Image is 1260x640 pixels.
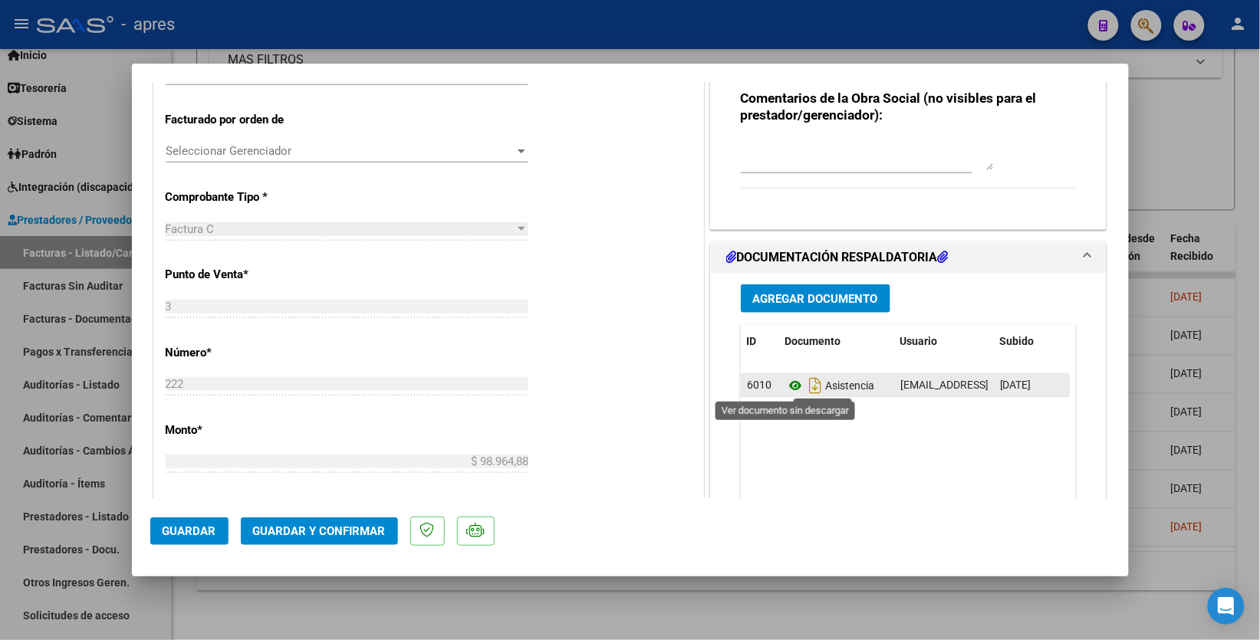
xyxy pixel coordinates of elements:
[785,335,841,347] span: Documento
[894,325,994,358] datatable-header-cell: Usuario
[805,373,825,398] i: Descargar documento
[785,379,874,392] span: Asistencia
[900,379,1163,391] span: [EMAIL_ADDRESS][DOMAIN_NAME] - [PERSON_NAME].
[1208,588,1245,625] div: Open Intercom Messenger
[166,266,324,284] p: Punto de Venta
[747,335,757,347] span: ID
[741,90,1037,123] strong: Comentarios de la Obra Social (no visibles para el prestador/gerenciador):
[1000,379,1031,391] span: [DATE]
[747,379,771,391] span: 6010
[241,517,398,545] button: Guardar y Confirmar
[253,524,386,538] span: Guardar y Confirmar
[711,242,1107,273] mat-expansion-panel-header: DOCUMENTACIÓN RESPALDATORIA
[166,344,324,362] p: Número
[150,517,229,545] button: Guardar
[711,273,1107,591] div: DOCUMENTACIÓN RESPALDATORIA
[726,248,949,267] h1: DOCUMENTACIÓN RESPALDATORIA
[994,325,1071,358] datatable-header-cell: Subido
[753,292,878,306] span: Agregar Documento
[166,111,324,129] p: Facturado por orden de
[1000,335,1035,347] span: Subido
[741,284,890,313] button: Agregar Documento
[900,335,938,347] span: Usuario
[166,144,515,158] span: Seleccionar Gerenciador
[163,524,216,538] span: Guardar
[166,222,215,236] span: Factura C
[166,422,324,439] p: Monto
[779,325,894,358] datatable-header-cell: Documento
[166,189,324,206] p: Comprobante Tipo *
[741,325,779,358] datatable-header-cell: ID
